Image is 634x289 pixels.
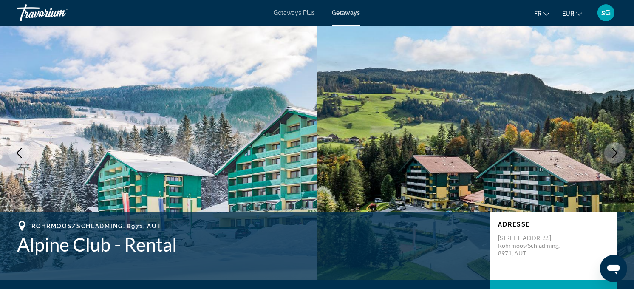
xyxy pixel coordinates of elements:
button: Change language [534,7,549,20]
button: Next image [604,142,626,164]
p: Adresse [498,221,609,228]
span: sG [601,8,611,17]
a: Getaways [332,9,360,16]
iframe: Bouton de lancement de la fenêtre de messagerie [600,255,627,282]
span: fr [534,10,541,17]
button: Change currency [562,7,582,20]
p: [STREET_ADDRESS] Rohrmoos/Schladming, 8971, AUT [498,234,566,257]
a: Getaways Plus [274,9,315,16]
h1: Alpine Club - Rental [17,233,481,255]
span: Rohrmoos/Schladming, 8971, AUT [31,223,161,229]
button: User Menu [595,4,617,22]
button: Previous image [8,142,30,164]
span: EUR [562,10,574,17]
a: Travorium [17,2,102,24]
